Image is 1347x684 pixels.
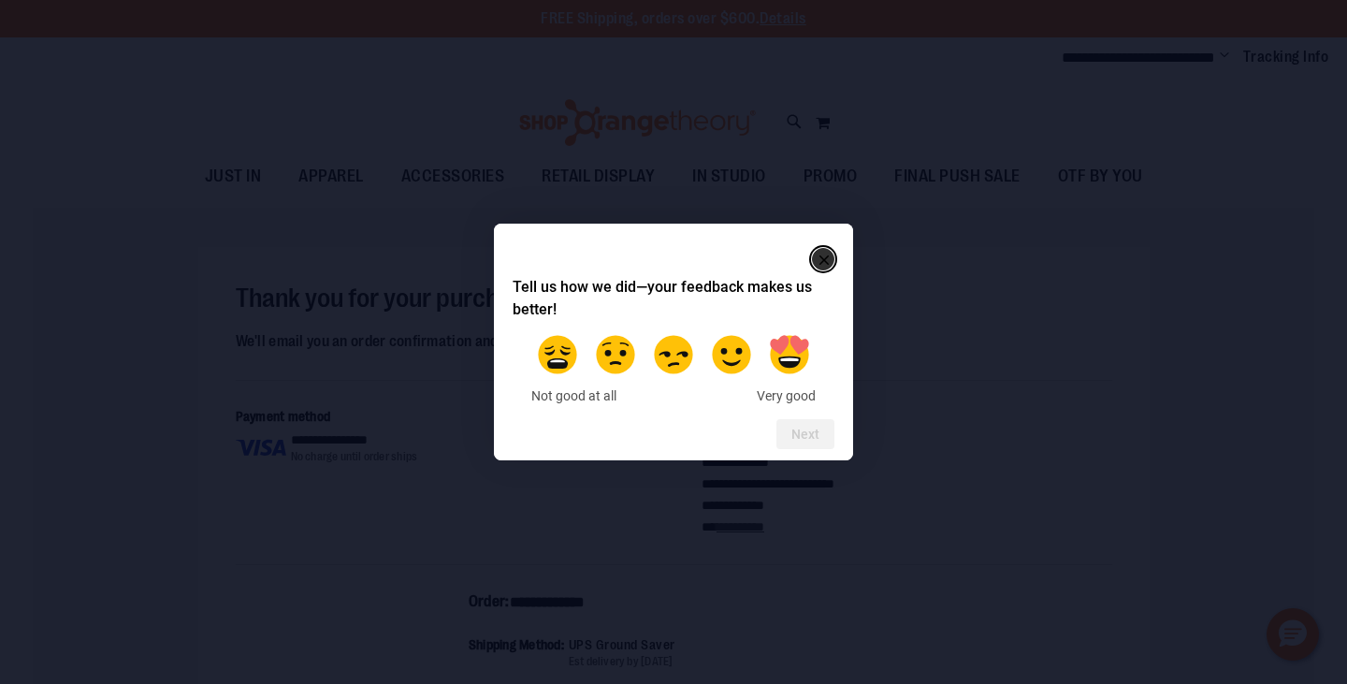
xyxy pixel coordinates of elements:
[531,328,816,405] div: Tell us how we did—your feedback makes us better! Select an option from 1 to 5, with 1 being Not ...
[812,248,834,270] button: Close
[494,224,853,461] dialog: Tell us how we did—your feedback makes us better! Select an option from 1 to 5, with 1 being Not ...
[513,276,834,321] h2: Tell us how we did—your feedback makes us better! Select an option from 1 to 5, with 1 being Not ...
[757,388,816,405] span: Very good
[531,388,616,405] span: Not good at all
